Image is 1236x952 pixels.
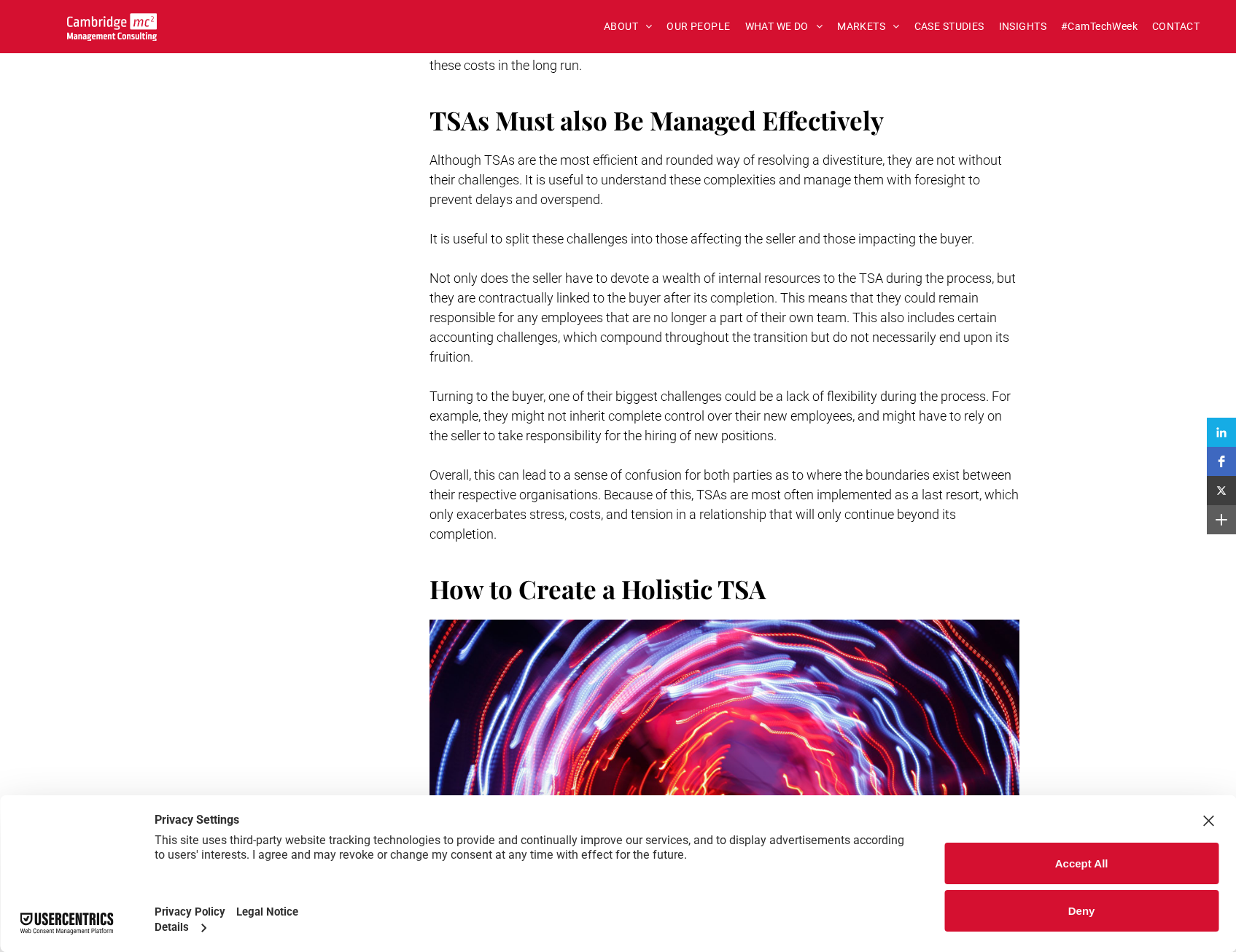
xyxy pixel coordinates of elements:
a: INSIGHTS [992,15,1054,38]
a: CONTACT [1145,15,1207,38]
a: MARKETS [830,15,906,38]
a: CASE STUDIES [907,15,992,38]
span: Although TSAs are the most efficient and rounded way of resolving a divestiture, they are not wit... [430,152,1002,207]
span: Not only does the seller have to devote a wealth of internal resources to the TSA during the proc... [430,270,1016,364]
span: Overall, this can lead to a sense of confusion for both parties as to where the boundaries exist ... [430,467,1019,542]
a: OUR PEOPLE [659,15,737,38]
a: #CamTechWeek [1054,15,1145,38]
img: Cambridge MC Logo [67,13,157,41]
span: TSAs Must also Be Managed Effectively [430,103,884,137]
a: WHAT WE DO [738,15,831,38]
span: Turning to the buyer, one of their biggest challenges could be a lack of flexibility during the p... [430,389,1011,443]
a: ABOUT [596,15,660,38]
span: How to Create a Holistic TSA [430,571,766,606]
span: It is useful to split these challenges into those affecting the seller and those impacting the bu... [430,231,974,246]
